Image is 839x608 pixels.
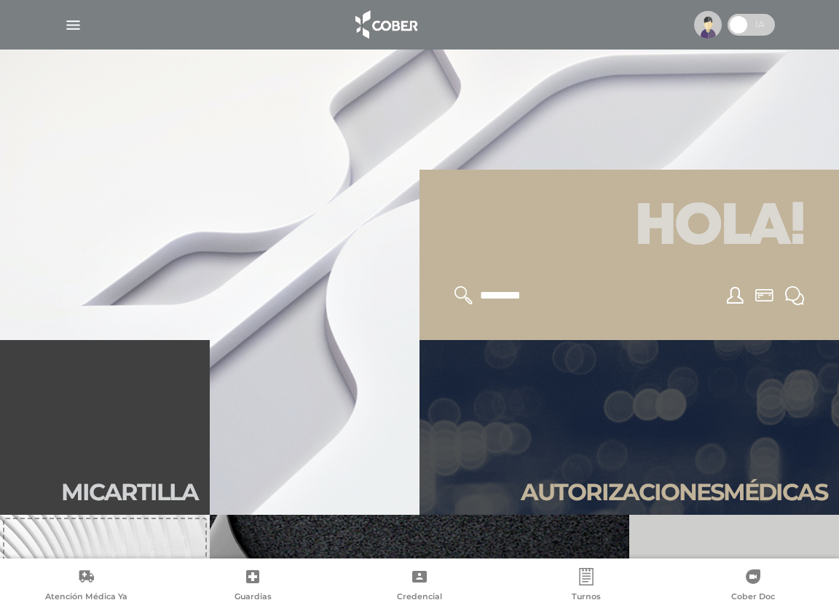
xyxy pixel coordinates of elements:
a: Atención Médica Ya [3,568,170,605]
a: Guardias [170,568,336,605]
h2: Mi car tilla [61,478,198,506]
img: profile-placeholder.svg [694,11,722,39]
a: Turnos [503,568,669,605]
span: Turnos [572,591,601,604]
a: Autorizacionesmédicas [419,340,839,515]
span: Cober Doc [731,591,775,604]
a: Cober Doc [669,568,836,605]
h2: Autori zaciones médicas [521,478,827,506]
a: Credencial [336,568,503,605]
span: Atención Médica Ya [45,591,127,604]
span: Credencial [397,591,442,604]
span: Guardias [235,591,272,604]
h1: Hola! [437,187,822,269]
img: Cober_menu-lines-white.svg [64,16,82,34]
img: logo_cober_home-white.png [347,7,424,42]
